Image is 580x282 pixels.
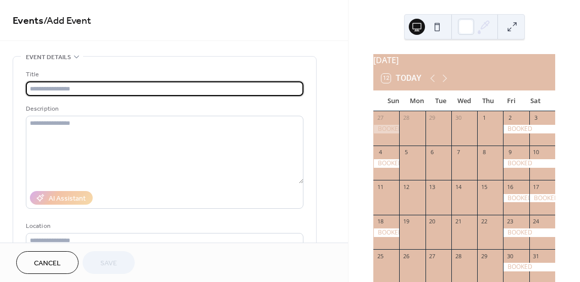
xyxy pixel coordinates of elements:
div: 11 [376,183,384,191]
div: 16 [506,183,514,191]
div: 25 [376,252,384,260]
div: 24 [532,218,540,225]
div: 31 [532,252,540,260]
div: 18 [376,218,384,225]
div: Sat [523,91,547,111]
div: 9 [506,149,514,156]
div: 30 [506,252,514,260]
div: 22 [480,218,488,225]
div: Fri [500,91,524,111]
div: Title [26,69,301,80]
button: 12Today [378,71,425,85]
div: 10 [532,149,540,156]
div: 12 [402,183,410,191]
div: BOOKED [503,194,529,203]
a: Events [13,11,44,31]
div: 15 [480,183,488,191]
div: 21 [454,218,462,225]
div: 3 [532,114,540,122]
div: 30 [454,114,462,122]
div: BOOKED [503,125,555,133]
span: / Add Event [44,11,91,31]
div: 27 [429,252,436,260]
div: Wed [452,91,476,111]
div: 29 [429,114,436,122]
div: 19 [402,218,410,225]
div: 5 [402,149,410,156]
span: Cancel [34,258,61,269]
div: BOOKED [503,228,555,237]
div: 4 [376,149,384,156]
div: 8 [480,149,488,156]
div: 27 [376,114,384,122]
div: 20 [429,218,436,225]
div: 13 [429,183,436,191]
div: BOOKED [529,194,555,203]
button: Cancel [16,251,79,274]
div: 17 [532,183,540,191]
div: Sun [381,91,405,111]
div: BOOKED [503,263,555,271]
div: 2 [506,114,514,122]
div: 7 [454,149,462,156]
div: Thu [476,91,500,111]
span: Event details [26,52,71,63]
div: Tue [429,91,452,111]
div: 14 [454,183,462,191]
div: 28 [454,252,462,260]
div: Mon [405,91,429,111]
div: 29 [480,252,488,260]
div: BOOKED [503,159,555,168]
div: 28 [402,114,410,122]
div: 1 [480,114,488,122]
div: BOOKED [373,125,399,133]
div: 23 [506,218,514,225]
div: Description [26,104,301,114]
div: 26 [402,252,410,260]
div: 6 [429,149,436,156]
div: BOOKED [373,228,399,237]
div: [DATE] [373,54,555,66]
div: BOOKED [373,159,399,168]
div: Location [26,221,301,231]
